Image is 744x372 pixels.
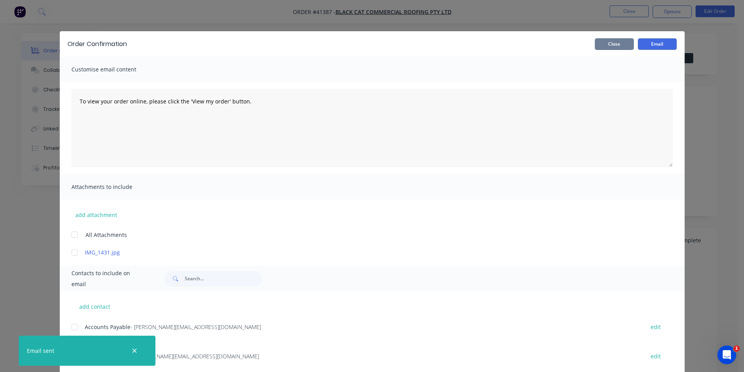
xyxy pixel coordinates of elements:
[128,352,259,360] span: - [PERSON_NAME][EMAIL_ADDRESS][DOMAIN_NAME]
[717,345,736,364] iframe: Intercom live chat
[71,268,145,290] span: Contacts to include on email
[71,301,118,312] button: add contact
[86,231,127,239] span: All Attachments
[185,271,262,287] input: Search...
[595,38,634,50] button: Close
[646,351,665,361] button: edit
[68,39,127,49] div: Order Confirmation
[71,182,157,192] span: Attachments to include
[638,38,677,50] button: Email
[85,323,130,331] span: Accounts Payable
[27,347,54,355] div: Email sent
[71,209,121,221] button: add attachment
[71,89,673,167] textarea: To view your order online, please click the 'View my order' button.
[71,64,157,75] span: Customise email content
[733,345,740,352] span: 1
[130,323,261,331] span: - [PERSON_NAME][EMAIL_ADDRESS][DOMAIN_NAME]
[85,248,637,256] a: IMG_1431.jpg
[646,322,665,332] button: edit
